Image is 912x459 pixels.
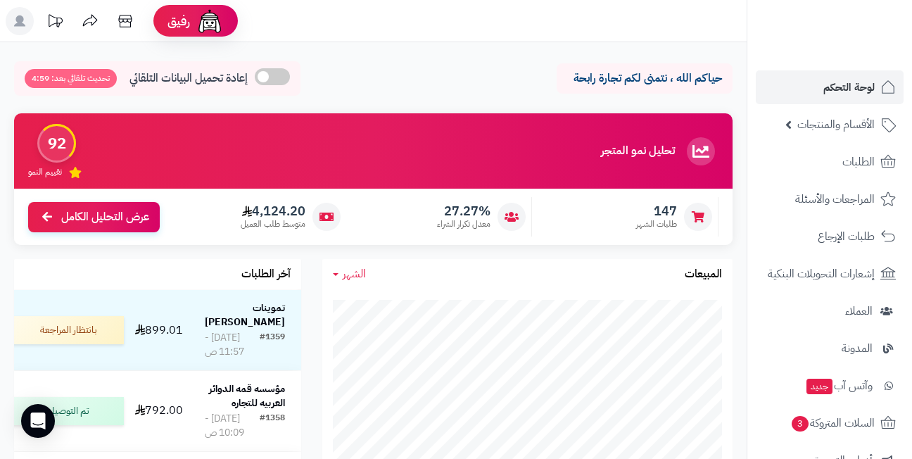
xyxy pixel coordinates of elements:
[797,115,875,134] span: الأقسام والمنتجات
[343,265,366,282] span: الشهر
[806,379,832,394] span: جديد
[333,266,366,282] a: الشهر
[756,145,904,179] a: الطلبات
[196,7,224,35] img: ai-face.png
[11,316,124,344] div: بانتظار المراجعة
[241,218,305,230] span: متوسط طلب العميل
[756,369,904,403] a: وآتس آبجديد
[756,182,904,216] a: المراجعات والأسئلة
[437,203,490,219] span: 27.27%
[205,301,285,329] strong: تموينات [PERSON_NAME]
[25,69,117,88] span: تحديث تلقائي بعد: 4:59
[209,382,285,410] strong: مؤسسه قمه الدوائر العربيه للتجاره
[790,413,875,433] span: السلات المتروكة
[756,257,904,291] a: إشعارات التحويلات البنكية
[567,70,722,87] p: حياكم الله ، نتمنى لكم تجارة رابحة
[805,376,873,396] span: وآتس آب
[205,331,260,359] div: [DATE] - 11:57 ص
[437,218,490,230] span: معدل تكرار الشراء
[37,7,72,39] a: تحديثات المنصة
[241,203,305,219] span: 4,124.20
[167,13,190,30] span: رفيق
[21,404,55,438] div: Open Intercom Messenger
[795,189,875,209] span: المراجعات والأسئلة
[260,412,285,440] div: #1358
[816,23,899,53] img: logo-2.png
[129,70,248,87] span: إعادة تحميل البيانات التلقائي
[601,145,675,158] h3: تحليل نمو المتجر
[61,209,149,225] span: عرض التحليل الكامل
[205,412,260,440] div: [DATE] - 10:09 ص
[756,220,904,253] a: طلبات الإرجاع
[756,406,904,440] a: السلات المتروكة3
[842,339,873,358] span: المدونة
[768,264,875,284] span: إشعارات التحويلات البنكية
[260,331,285,359] div: #1359
[636,203,677,219] span: 147
[11,397,124,425] div: تم التوصيل
[129,290,189,370] td: 899.01
[756,294,904,328] a: العملاء
[756,332,904,365] a: المدونة
[241,268,291,281] h3: آخر الطلبات
[129,371,189,451] td: 792.00
[685,268,722,281] h3: المبيعات
[636,218,677,230] span: طلبات الشهر
[791,415,809,432] span: 3
[818,227,875,246] span: طلبات الإرجاع
[823,77,875,97] span: لوحة التحكم
[28,202,160,232] a: عرض التحليل الكامل
[28,166,62,178] span: تقييم النمو
[845,301,873,321] span: العملاء
[756,70,904,104] a: لوحة التحكم
[842,152,875,172] span: الطلبات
